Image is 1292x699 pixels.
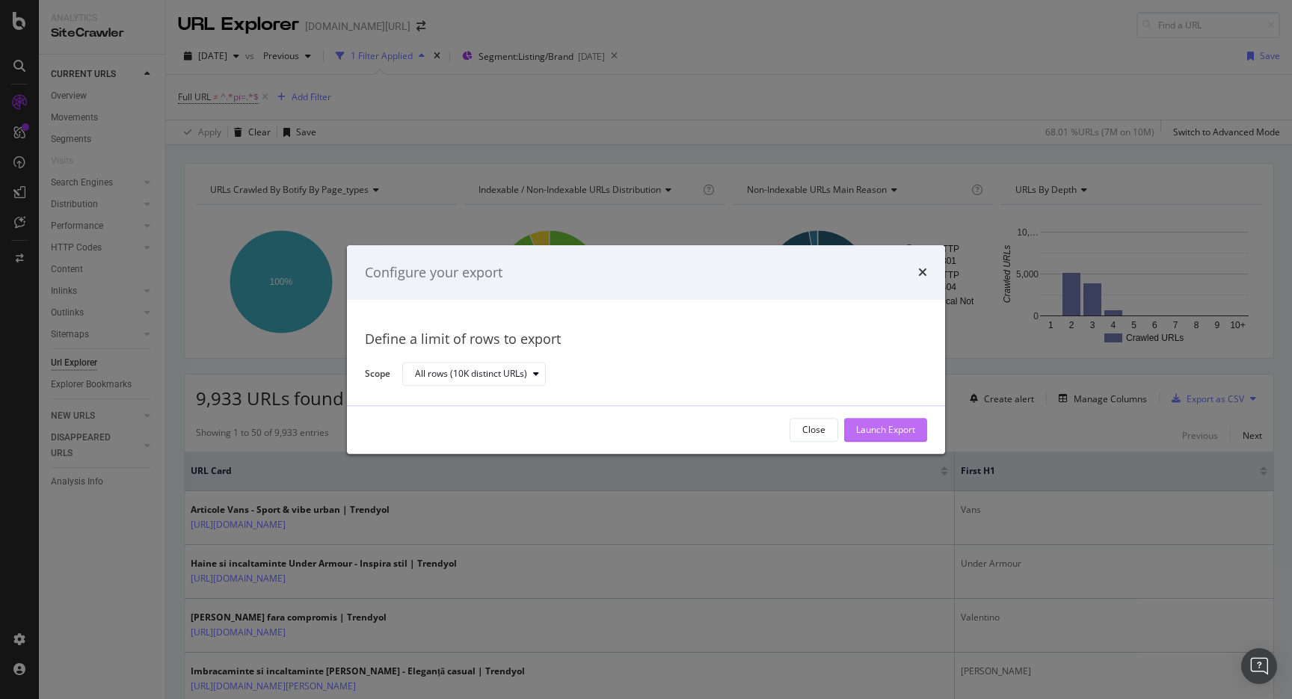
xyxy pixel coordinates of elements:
[402,363,546,387] button: All rows (10K distinct URLs)
[365,330,927,350] div: Define a limit of rows to export
[1241,648,1277,684] div: Open Intercom Messenger
[918,263,927,283] div: times
[856,424,915,437] div: Launch Export
[802,424,825,437] div: Close
[844,418,927,442] button: Launch Export
[347,245,945,454] div: modal
[415,370,527,379] div: All rows (10K distinct URLs)
[365,263,502,283] div: Configure your export
[365,367,390,384] label: Scope
[790,418,838,442] button: Close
